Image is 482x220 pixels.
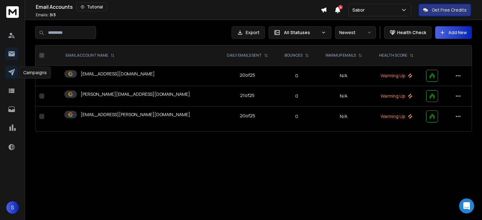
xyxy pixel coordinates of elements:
button: Export [232,26,265,39]
td: N/A [317,106,371,127]
div: Open Intercom Messenger [459,198,474,213]
p: 0 [281,93,313,99]
p: All Statuses [284,29,319,36]
button: Add New [435,26,472,39]
p: [EMAIL_ADDRESS][PERSON_NAME][DOMAIN_NAME] [81,111,190,118]
div: Campaigns [19,67,51,79]
p: Emails : [36,13,56,18]
p: Warming Up [374,113,418,120]
p: [PERSON_NAME][EMAIL_ADDRESS][DOMAIN_NAME] [81,91,190,97]
p: Warming Up [374,73,418,79]
div: 21 of 25 [240,92,254,99]
p: Sabor [352,7,367,13]
button: S [6,201,19,214]
p: BOUNCES [285,53,303,58]
button: Health Check [384,26,431,39]
p: DAILY EMAILS SENT [227,53,262,58]
div: EMAIL ACCOUNT NAME [66,53,115,58]
span: 4 [338,5,343,9]
p: [EMAIL_ADDRESS][DOMAIN_NAME] [81,71,155,77]
p: WARMUP EMAILS [325,53,356,58]
p: Get Free Credits [432,7,467,13]
div: 20 of 25 [240,113,255,119]
button: Newest [335,26,376,39]
td: N/A [317,66,371,86]
button: Tutorial [77,3,107,11]
p: Warming Up [374,93,418,99]
p: 0 [281,73,313,79]
span: 3 / 3 [50,12,56,18]
button: Get Free Credits [419,4,471,16]
div: 20 of 25 [240,72,255,78]
td: N/A [317,86,371,106]
p: HEALTH SCORE [379,53,407,58]
p: Health Check [397,29,426,36]
p: 0 [281,113,313,120]
div: Email Accounts [36,3,321,11]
